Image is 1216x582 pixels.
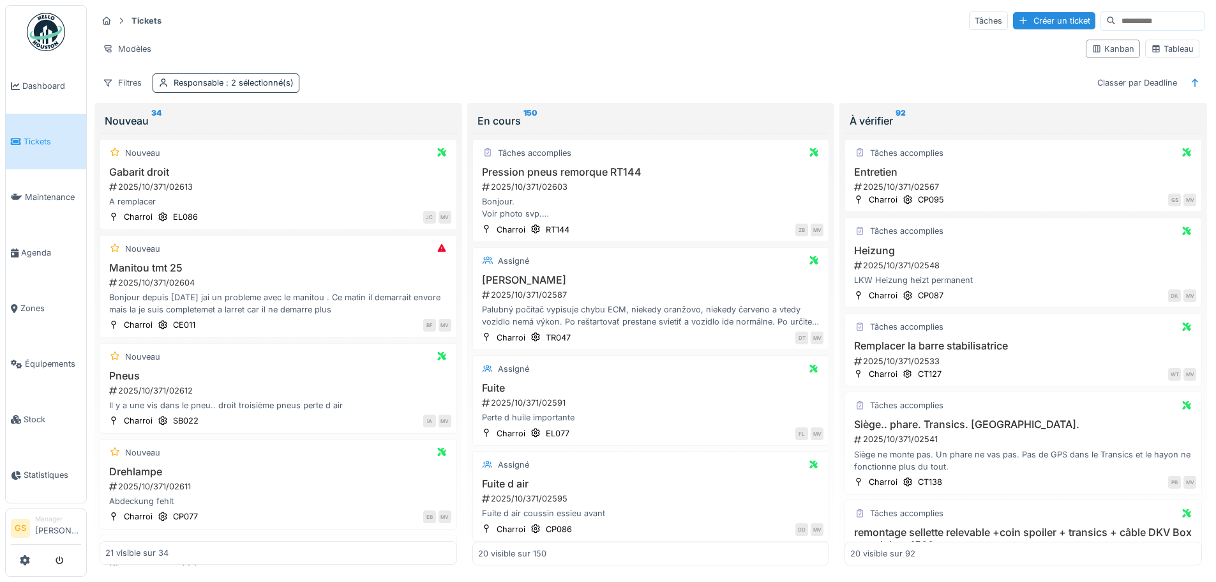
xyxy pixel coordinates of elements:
[173,415,199,427] div: SB022
[105,370,451,382] h3: Pneus
[105,466,451,478] h3: Drehlampe
[850,418,1196,431] h3: Siège.. phare. Transics. [GEOGRAPHIC_DATA].
[21,247,81,259] span: Agenda
[25,358,81,370] span: Équipements
[497,224,525,236] div: Charroi
[481,181,824,193] div: 2025/10/371/02603
[126,15,167,27] strong: Tickets
[1168,194,1181,206] div: GS
[478,507,824,519] div: Fuite d air coussin essieu avant
[105,399,451,411] div: Il y a une vis dans le pneu.. droit troisième pneus perte d air
[173,319,195,331] div: CE011
[498,255,529,267] div: Assigné
[105,166,451,178] h3: Gabarit droit
[795,523,808,536] div: DD
[151,113,161,128] sup: 34
[423,211,436,224] div: JC
[105,113,452,128] div: Nouveau
[25,191,81,203] span: Maintenance
[523,113,537,128] sup: 150
[439,415,451,427] div: MV
[125,147,160,159] div: Nouveau
[1168,476,1181,489] div: PB
[870,225,943,237] div: Tâches accomplies
[24,469,81,481] span: Statistiques
[11,514,81,545] a: GS Manager[PERSON_NAME]
[478,548,546,560] div: 20 visible sur 150
[1183,368,1196,381] div: MV
[918,194,944,206] div: CP095
[105,195,451,208] div: A remplacer
[423,415,436,427] div: IA
[497,523,525,535] div: Charroi
[6,280,86,336] a: Zones
[27,13,65,51] img: Badge_color-CXgf-gQk.svg
[811,332,823,344] div: MV
[124,319,153,331] div: Charroi
[477,113,825,128] div: En cours
[870,321,943,333] div: Tâches accomplies
[1013,12,1095,29] div: Créer un ticket
[124,211,153,223] div: Charroi
[6,58,86,114] a: Dashboard
[850,245,1196,257] h3: Heizung
[850,274,1196,286] div: LKW Heizung heizt permanent
[850,113,1197,128] div: À vérifier
[125,447,160,459] div: Nouveau
[918,289,943,302] div: CP087
[105,548,169,560] div: 21 visible sur 34
[896,113,906,128] sup: 92
[124,510,153,523] div: Charroi
[439,211,451,224] div: MV
[498,147,571,159] div: Tâches accomplies
[969,11,1008,30] div: Tâches
[423,510,436,523] div: EB
[869,289,897,302] div: Charroi
[1168,368,1181,381] div: WT
[108,181,451,193] div: 2025/10/371/02613
[105,495,451,507] div: Abdeckung fehlt
[811,224,823,236] div: MV
[6,114,86,169] a: Tickets
[918,368,942,380] div: CT127
[795,224,808,236] div: ZB
[174,77,294,89] div: Responsable
[24,413,81,425] span: Stock
[24,135,81,148] span: Tickets
[870,399,943,411] div: Tâches accomplies
[6,225,86,280] a: Agenda
[1183,194,1196,206] div: MV
[22,80,81,92] span: Dashboard
[478,274,824,286] h3: [PERSON_NAME]
[546,332,571,344] div: TR047
[1183,289,1196,302] div: MV
[125,351,160,363] div: Nouveau
[11,519,30,538] li: GS
[423,319,436,332] div: BF
[6,447,86,503] a: Statistiques
[1168,289,1181,302] div: DK
[478,478,824,490] h3: Fuite d air
[439,510,451,523] div: MV
[481,493,824,505] div: 2025/10/371/02595
[478,411,824,424] div: Perte d huile importante
[918,476,942,488] div: CT138
[546,523,572,535] div: CP086
[850,448,1196,473] div: Siège ne monte pas. Un phare ne vas pas. Pas de GPS dans le Transics et le hayon ne fonctionne pl...
[853,355,1196,367] div: 2025/10/371/02533
[1092,73,1183,92] div: Classer par Deadline
[6,392,86,447] a: Stock
[853,259,1196,272] div: 2025/10/371/02548
[850,340,1196,352] h3: Remplacer la barre stabilisatrice
[35,514,81,542] li: [PERSON_NAME]
[795,427,808,440] div: FL
[795,332,808,344] div: DT
[497,332,525,344] div: Charroi
[850,548,915,560] div: 20 visible sur 92
[6,336,86,392] a: Équipements
[125,243,160,255] div: Nouveau
[97,40,157,58] div: Modèles
[870,507,943,519] div: Tâches accomplies
[546,224,569,236] div: RT144
[481,289,824,301] div: 2025/10/371/02587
